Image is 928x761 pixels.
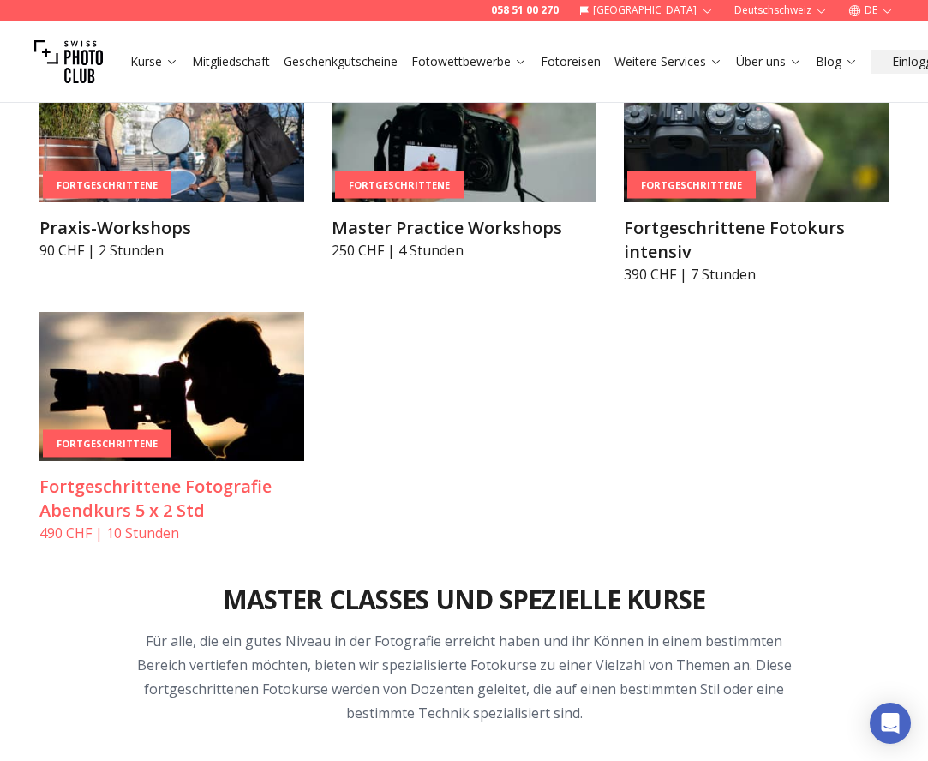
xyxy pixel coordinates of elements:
div: Fortgeschrittene [43,171,171,199]
div: Fortgeschrittene [335,171,464,199]
h2: Master Classes und spezielle Kurse [223,584,706,615]
a: Praxis-WorkshopsFortgeschrittenePraxis-Workshops90 CHF | 2 Stunden [39,53,304,261]
a: Kurse [130,53,178,70]
a: Über uns [736,53,802,70]
button: Über uns [729,50,809,74]
h3: Fortgeschrittene Fotokurs intensiv [624,216,889,264]
div: Fortgeschrittene [43,429,171,458]
img: Master Practice Workshops [332,53,596,202]
a: 058 51 00 270 [491,3,559,17]
a: Fotoreisen [541,53,601,70]
a: Fortgeschrittene Fotografie Abendkurs 5 x 2 StdFortgeschritteneFortgeschrittene Fotografie Abendk... [39,312,304,543]
a: Fotowettbewerbe [411,53,527,70]
button: Weitere Services [608,50,729,74]
span: Für alle, die ein gutes Niveau in der Fotografie erreicht haben und ihr Können in einem bestimmte... [137,632,792,722]
button: Fotowettbewerbe [404,50,534,74]
p: 90 CHF | 2 Stunden [39,240,304,261]
div: Open Intercom Messenger [870,703,911,744]
button: Kurse [123,50,185,74]
button: Geschenkgutscheine [277,50,404,74]
p: 250 CHF | 4 Stunden [332,240,596,261]
div: Fortgeschrittene [627,171,756,199]
h3: Master Practice Workshops [332,216,596,240]
a: Fortgeschrittene Fotokurs intensivFortgeschritteneFortgeschrittene Fotokurs intensiv390 CHF | 7 S... [624,53,889,285]
h3: Fortgeschrittene Fotografie Abendkurs 5 x 2 Std [39,475,304,523]
img: Fortgeschrittene Fotokurs intensiv [624,53,889,202]
p: 490 CHF | 10 Stunden [39,523,304,543]
p: 390 CHF | 7 Stunden [624,264,889,285]
a: Geschenkgutscheine [284,53,398,70]
img: Fortgeschrittene Fotografie Abendkurs 5 x 2 Std [39,312,304,461]
img: Swiss photo club [34,27,103,96]
button: Fotoreisen [534,50,608,74]
button: Mitgliedschaft [185,50,277,74]
a: Master Practice WorkshopsFortgeschritteneMaster Practice Workshops250 CHF | 4 Stunden [332,53,596,261]
img: Praxis-Workshops [39,53,304,202]
a: Mitgliedschaft [192,53,270,70]
h3: Praxis-Workshops [39,216,304,240]
a: Blog [816,53,858,70]
a: Weitere Services [614,53,722,70]
button: Blog [809,50,865,74]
